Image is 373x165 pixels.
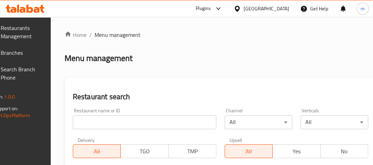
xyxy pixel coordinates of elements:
[275,146,317,156] span: Yes
[95,31,140,39] span: Menu management
[89,31,92,39] li: /
[168,144,216,158] button: TMP
[320,144,368,158] button: No
[1,24,40,40] span: Restaurants Management
[301,115,368,129] div: All
[78,137,95,142] label: Delivery
[124,146,166,156] span: TGO
[73,115,216,129] input: Search for restaurant name or ID..
[228,146,270,156] span: All
[272,144,320,158] button: Yes
[73,144,121,158] button: All
[1,49,40,57] span: Branches
[4,92,15,101] span: 1.0.0
[1,65,40,82] span: Search Branch Phone
[225,144,273,158] button: All
[73,92,368,102] h2: Restaurant search
[229,137,242,142] label: Upsell
[65,31,87,39] a: Home
[65,53,132,64] h2: Menu management
[323,146,365,156] span: No
[120,144,168,158] button: TGO
[76,146,118,156] span: All
[196,4,211,13] div: Plugins
[361,5,365,12] span: m
[225,115,292,129] div: All
[171,146,214,156] span: TMP
[244,5,289,12] div: [GEOGRAPHIC_DATA]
